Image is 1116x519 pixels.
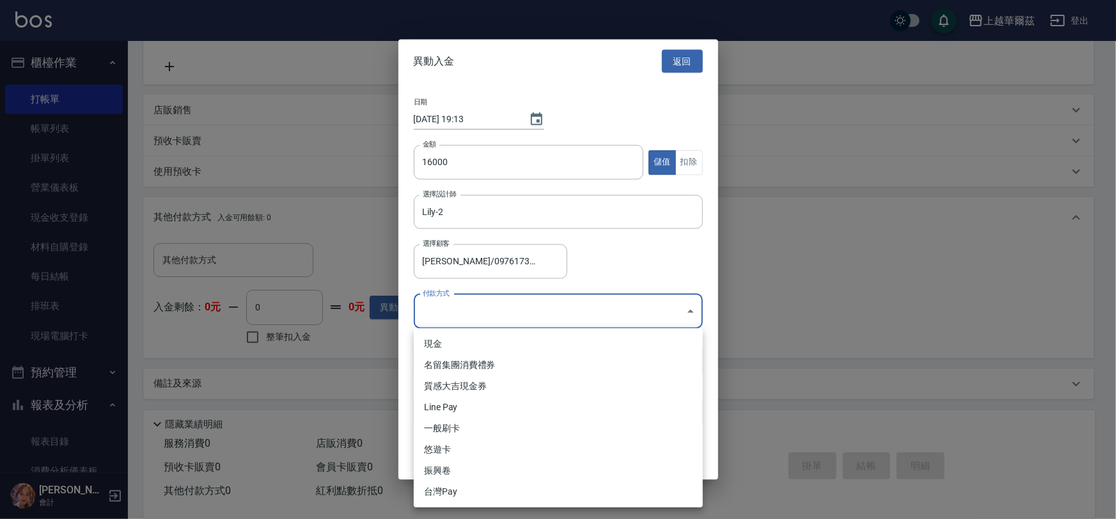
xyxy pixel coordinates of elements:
[414,460,703,481] li: 振興卷
[414,376,703,397] li: 質感大吉現金券
[414,333,703,355] li: 現金
[414,439,703,460] li: 悠遊卡
[414,397,703,418] li: Line Pay
[414,355,703,376] li: 名留集團消費禮券
[414,481,703,502] li: 台灣Pay
[414,418,703,439] li: 一般刷卡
